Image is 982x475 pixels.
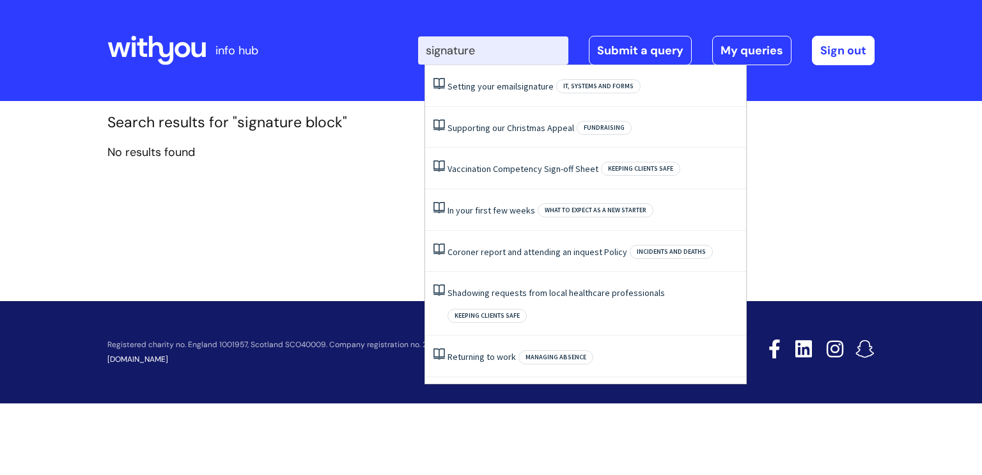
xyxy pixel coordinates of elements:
[448,246,627,258] a: Coroner report and attending an inquest Policy
[107,341,678,349] p: Registered charity no. England 1001957, Scotland SCO40009. Company registration no. 2580377
[517,81,554,92] span: signature
[448,351,516,362] a: Returning to work
[448,122,574,134] a: Supporting our Christmas Appeal
[518,350,593,364] span: Managing absence
[448,205,535,216] a: In your first few weeks
[577,121,632,135] span: Fundraising
[630,245,713,259] span: Incidents and deaths
[107,114,875,132] h1: Search results for "signature block"
[107,142,875,162] p: No results found
[448,309,527,323] span: Keeping clients safe
[538,203,653,217] span: What to expect as a new starter
[448,287,665,299] a: Shadowing requests from local healthcare professionals
[448,163,598,175] a: Vaccination Competency Sign-off Sheet
[712,36,791,65] a: My queries
[107,354,168,364] a: [DOMAIN_NAME]
[812,36,875,65] a: Sign out
[589,36,692,65] a: Submit a query
[601,162,680,176] span: Keeping clients safe
[418,36,568,65] input: Search
[418,36,875,65] div: | -
[215,40,258,61] p: info hub
[448,81,554,92] a: Setting your emailsignature
[556,79,641,93] span: IT, systems and forms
